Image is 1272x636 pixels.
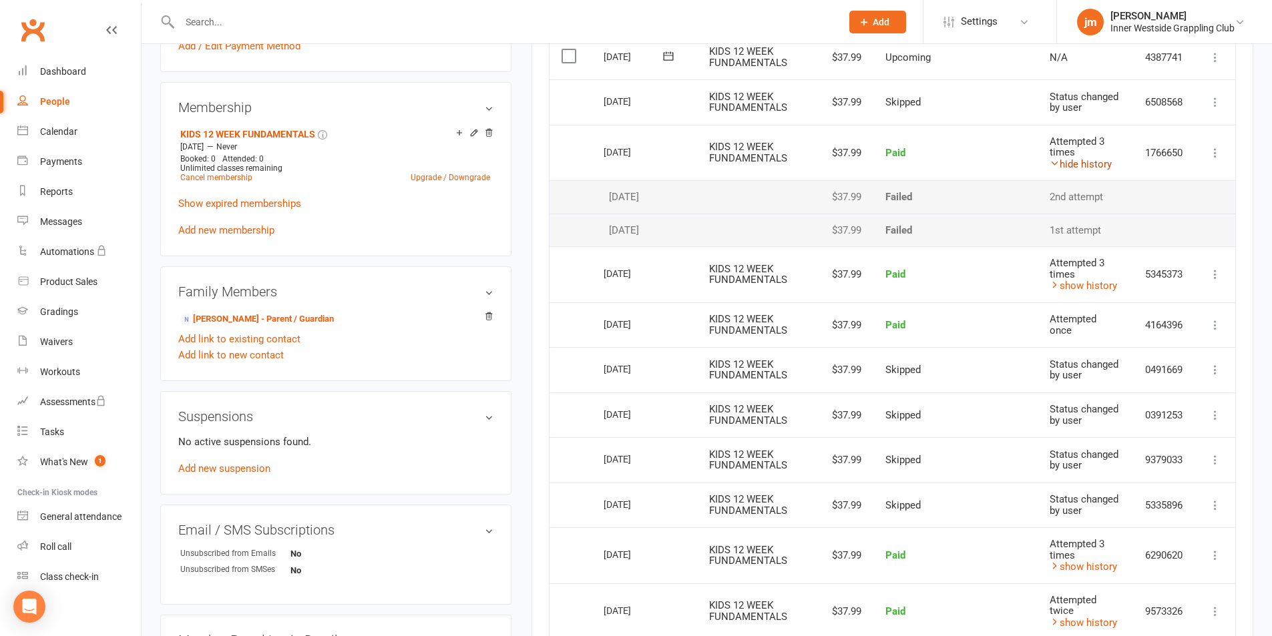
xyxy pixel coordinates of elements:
div: Roll call [40,541,71,552]
span: Attempted 3 times [1050,257,1104,280]
span: Status changed by user [1050,448,1118,472]
div: Inner Westside Grappling Club [1110,22,1235,34]
div: [DATE] [604,46,665,67]
div: Product Sales [40,276,97,287]
a: show history [1050,280,1117,292]
span: Skipped [885,454,921,466]
a: Waivers [17,327,141,357]
div: [DATE] [604,225,685,236]
a: Calendar [17,117,141,147]
span: Skipped [885,96,921,108]
span: [DATE] [180,142,204,151]
a: Payments [17,147,141,177]
span: Booked: 0 [180,154,216,164]
div: jm [1077,9,1104,35]
div: [DATE] [604,192,685,203]
div: Waivers [40,336,73,347]
input: Search... [176,13,832,31]
td: $37.99 [816,79,873,125]
span: Settings [961,7,998,37]
button: Add [849,11,906,33]
h3: Suspensions [178,409,493,424]
td: Failed [873,180,1038,214]
span: KIDS 12 WEEK FUNDAMENTALS [709,544,787,567]
td: 1st attempt [1038,214,1133,247]
td: $37.99 [816,214,873,247]
div: Messages [40,216,82,227]
div: [PERSON_NAME] [1110,10,1235,22]
a: Add link to new contact [178,347,284,363]
div: Open Intercom Messenger [13,591,45,623]
div: [DATE] [604,448,665,469]
div: Reports [40,186,73,197]
div: [DATE] [604,141,665,162]
span: Status changed by user [1050,403,1118,426]
td: 5335896 [1133,483,1195,528]
span: Attempted 3 times [1050,135,1104,159]
td: 6508568 [1133,79,1195,125]
td: $37.99 [816,437,873,483]
span: KIDS 12 WEEK FUNDAMENTALS [709,313,787,336]
td: 5345373 [1133,246,1195,302]
a: Add new suspension [178,462,270,474]
td: $37.99 [816,483,873,528]
div: — [177,141,493,152]
td: 0491669 [1133,347,1195,392]
div: [DATE] [604,494,665,515]
div: Tasks [40,426,64,437]
td: 9379033 [1133,437,1195,483]
div: [DATE] [604,544,665,565]
div: What's New [40,456,88,467]
td: $37.99 [816,180,873,214]
span: Never [216,142,237,151]
td: $37.99 [816,125,873,181]
div: Payments [40,156,82,167]
span: Status changed by user [1050,91,1118,114]
div: [DATE] [604,314,665,334]
span: 1 [95,455,105,466]
td: $37.99 [816,527,873,583]
td: 0391253 [1133,392,1195,438]
div: Unsubscribed from SMSes [180,563,290,576]
a: Product Sales [17,267,141,297]
a: [PERSON_NAME] - Parent / Guardian [180,312,334,326]
a: Add link to existing contact [178,331,300,347]
span: KIDS 12 WEEK FUNDAMENTALS [709,403,787,426]
h3: Membership [178,100,493,115]
div: Gradings [40,306,78,317]
span: KIDS 12 WEEK FUNDAMENTALS [709,91,787,114]
div: Automations [40,246,94,257]
div: Class check-in [40,571,99,582]
a: Reports [17,177,141,207]
a: Automations [17,237,141,267]
a: What's New1 [17,447,141,477]
a: Tasks [17,417,141,447]
span: Attempted twice [1050,594,1096,617]
span: Unlimited classes remaining [180,164,282,173]
div: [DATE] [604,600,665,621]
div: [DATE] [604,358,665,379]
td: 1766650 [1133,125,1195,181]
a: show history [1050,561,1117,573]
span: Skipped [885,364,921,376]
td: 2nd attempt [1038,180,1133,214]
a: Assessments [17,387,141,417]
p: No active suspensions found. [178,434,493,450]
a: Show expired memberships [178,198,301,210]
a: Add new membership [178,224,274,236]
div: People [40,96,70,107]
a: Add / Edit Payment Method [178,38,300,54]
span: KIDS 12 WEEK FUNDAMENTALS [709,45,787,69]
span: Skipped [885,409,921,421]
span: Paid [885,147,905,159]
strong: No [290,565,367,575]
div: General attendance [40,511,122,522]
a: KIDS 12 WEEK FUNDAMENTALS [180,129,315,139]
div: [DATE] [604,91,665,111]
span: KIDS 12 WEEK FUNDAMENTALS [709,493,787,517]
h3: Email / SMS Subscriptions [178,523,493,537]
span: Attempted once [1050,313,1096,336]
span: Skipped [885,499,921,511]
td: $37.99 [816,246,873,302]
span: N/A [1050,51,1068,63]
